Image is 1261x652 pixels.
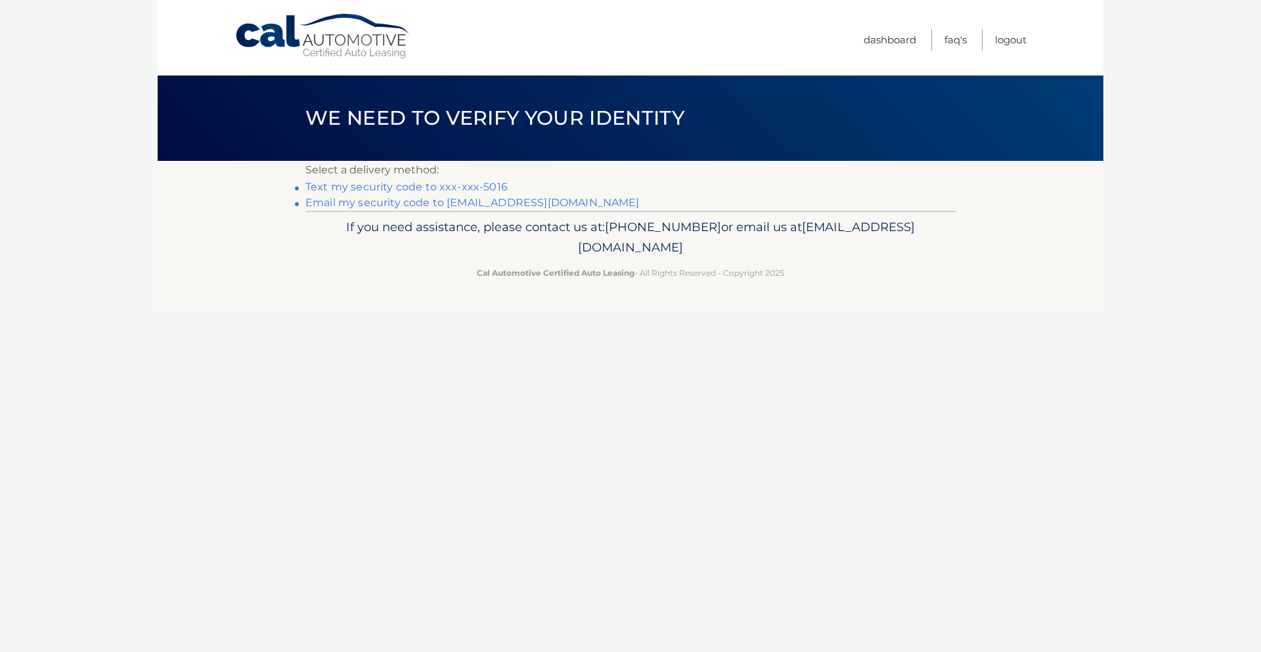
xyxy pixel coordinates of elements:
[864,29,916,51] a: Dashboard
[305,161,956,179] p: Select a delivery method:
[314,217,947,259] p: If you need assistance, please contact us at: or email us at
[314,266,947,280] p: - All Rights Reserved - Copyright 2025
[995,29,1027,51] a: Logout
[605,219,721,234] span: [PHONE_NUMBER]
[944,29,967,51] a: FAQ's
[234,13,412,60] a: Cal Automotive
[305,196,640,209] a: Email my security code to [EMAIL_ADDRESS][DOMAIN_NAME]
[477,268,634,278] strong: Cal Automotive Certified Auto Leasing
[305,181,508,193] a: Text my security code to xxx-xxx-5016
[305,106,684,130] span: We need to verify your identity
